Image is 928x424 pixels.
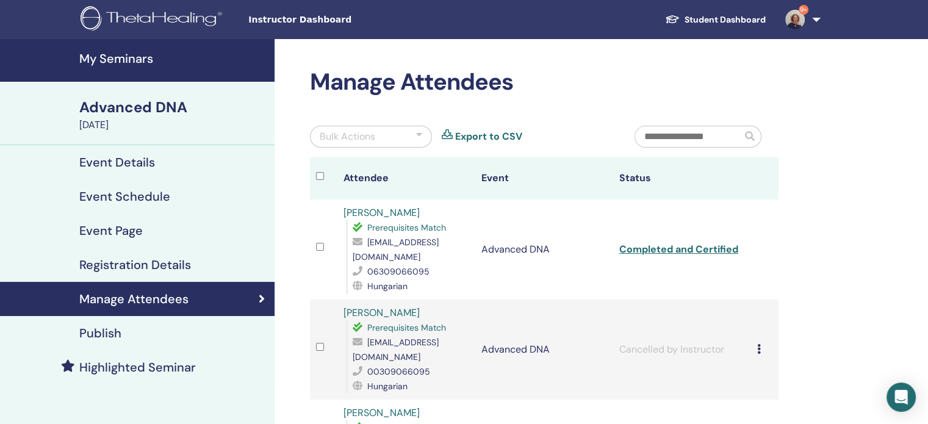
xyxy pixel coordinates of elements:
h4: Highlighted Seminar [79,360,196,375]
a: Advanced DNA[DATE] [72,97,275,132]
span: 00309066095 [367,366,430,377]
a: [PERSON_NAME] [344,206,420,219]
div: Advanced DNA [79,97,267,118]
div: Open Intercom Messenger [887,383,916,412]
span: Prerequisites Match [367,222,446,233]
h4: Registration Details [79,257,191,272]
span: [EMAIL_ADDRESS][DOMAIN_NAME] [353,337,439,362]
span: 9+ [799,5,808,15]
span: [EMAIL_ADDRESS][DOMAIN_NAME] [353,237,439,262]
a: [PERSON_NAME] [344,406,420,419]
a: Completed and Certified [619,243,738,256]
div: [DATE] [79,118,267,132]
h4: Event Details [79,155,155,170]
th: Event [475,157,613,199]
h4: Event Page [79,223,143,238]
span: Hungarian [367,381,408,392]
span: Instructor Dashboard [248,13,431,26]
th: Status [613,157,751,199]
span: Prerequisites Match [367,322,446,333]
span: Hungarian [367,281,408,292]
img: default.jpg [785,10,805,29]
h4: Publish [79,326,121,340]
h2: Manage Attendees [310,68,779,96]
img: logo.png [81,6,226,34]
th: Attendee [337,157,475,199]
img: graduation-cap-white.svg [665,14,680,24]
div: Bulk Actions [320,129,375,144]
a: [PERSON_NAME] [344,306,420,319]
h4: Event Schedule [79,189,170,204]
h4: My Seminars [79,51,267,66]
td: Advanced DNA [475,300,613,400]
a: Student Dashboard [655,9,775,31]
span: 06309066095 [367,266,430,277]
h4: Manage Attendees [79,292,189,306]
a: Export to CSV [455,129,522,144]
td: Advanced DNA [475,199,613,300]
